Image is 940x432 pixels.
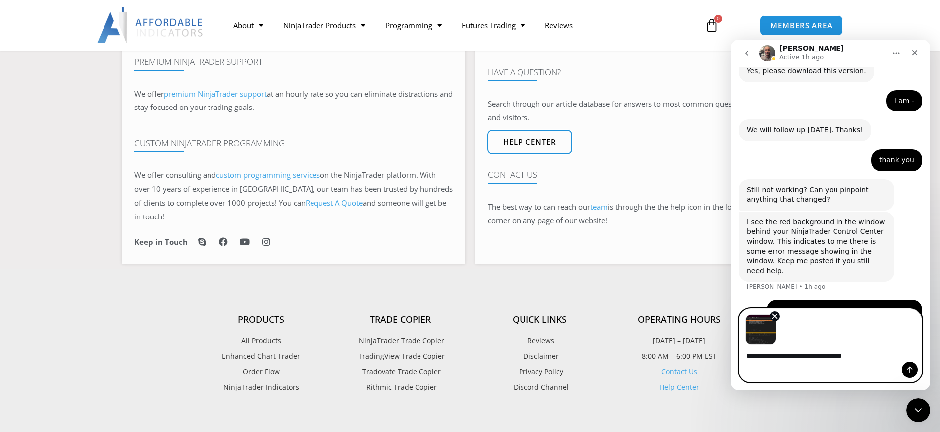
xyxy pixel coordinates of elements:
a: Reviews [535,14,583,37]
span: at an hourly rate so you can eliminate distractions and stay focused on your trading goals. [134,89,453,112]
a: Help Center [659,382,699,392]
a: Programming [375,14,452,37]
h4: Custom NinjaTrader Programming [134,138,453,148]
h4: Premium NinjaTrader Support [134,57,453,67]
a: Disclaimer [470,350,610,363]
p: The best way to can reach our is through the the help icon in the lower right-hand corner on any ... [488,200,806,228]
span: on the NinjaTrader platform. With over 10 years of experience in [GEOGRAPHIC_DATA], our team has ... [134,170,453,221]
h4: Trade Copier [331,314,470,325]
p: [DATE] – [DATE] [610,334,749,347]
a: NinjaTrader Indicators [192,381,331,394]
nav: Menu [223,14,693,37]
a: Request A Quote [306,198,363,208]
span: We offer consulting and [134,170,320,180]
a: Contact Us [661,367,697,376]
a: NinjaTrader Trade Copier [331,334,470,347]
div: Hey [PERSON_NAME], I used your software for 2 months no issues... I was trading options for a whi... [36,260,191,350]
span: NinjaTrader Indicators [223,381,299,394]
iframe: Intercom live chat [906,398,930,422]
a: About [223,14,273,37]
div: Rodrigo says… [8,260,191,351]
a: Tradovate Trade Copier [331,365,470,378]
span: Tradovate Trade Copier [360,365,441,378]
a: Rithmic Trade Copier [331,381,470,394]
img: LogoAI | Affordable Indicators – NinjaTrader [97,7,204,43]
textarea: Message… [8,305,191,322]
iframe: Intercom live chat [731,40,930,390]
button: Remove image 1 [39,271,49,281]
span: Reviews [525,334,554,347]
span: TradingView Trade Copier [356,350,445,363]
span: 0 [714,15,722,23]
p: Search through our article database for answers to most common questions from customers and visit... [488,97,806,125]
a: custom programming services [216,170,320,180]
span: Rithmic Trade Copier [364,381,437,394]
span: Privacy Policy [517,365,563,378]
a: Order Flow [192,365,331,378]
a: premium NinjaTrader support [164,89,267,99]
a: Futures Trading [452,14,535,37]
a: team [590,202,608,212]
span: Enhanced Chart Trader [222,350,300,363]
a: NinjaTrader Products [273,14,375,37]
span: Disclaimer [521,350,559,363]
h6: Keep in Touch [134,237,188,247]
div: Image previews [8,269,191,305]
a: Reviews [470,334,610,347]
a: Privacy Policy [470,365,610,378]
span: NinjaTrader Trade Copier [356,334,444,347]
h4: Quick Links [470,314,610,325]
a: MEMBERS AREA [760,15,843,36]
span: Help center [503,138,556,146]
a: Discord Channel [470,381,610,394]
img: Image preview 1 of 1 [14,274,45,305]
span: We offer [134,89,164,99]
button: Send a message… [171,322,187,338]
h4: Operating Hours [610,314,749,325]
span: MEMBERS AREA [770,22,833,29]
h4: Products [192,314,331,325]
span: Order Flow [243,365,280,378]
a: Help center [487,130,572,154]
a: 0 [690,11,733,40]
a: Enhanced Chart Trader [192,350,331,363]
h4: Have A Question? [488,67,806,77]
span: All Products [241,334,281,347]
h4: Contact Us [488,170,806,180]
a: TradingView Trade Copier [331,350,470,363]
span: Discord Channel [511,381,569,394]
a: All Products [192,334,331,347]
p: 8:00 AM – 6:00 PM EST [610,350,749,363]
div: Hey [PERSON_NAME], I used your software for 2 months no issues... I was trading options for a whi... [44,266,183,344]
